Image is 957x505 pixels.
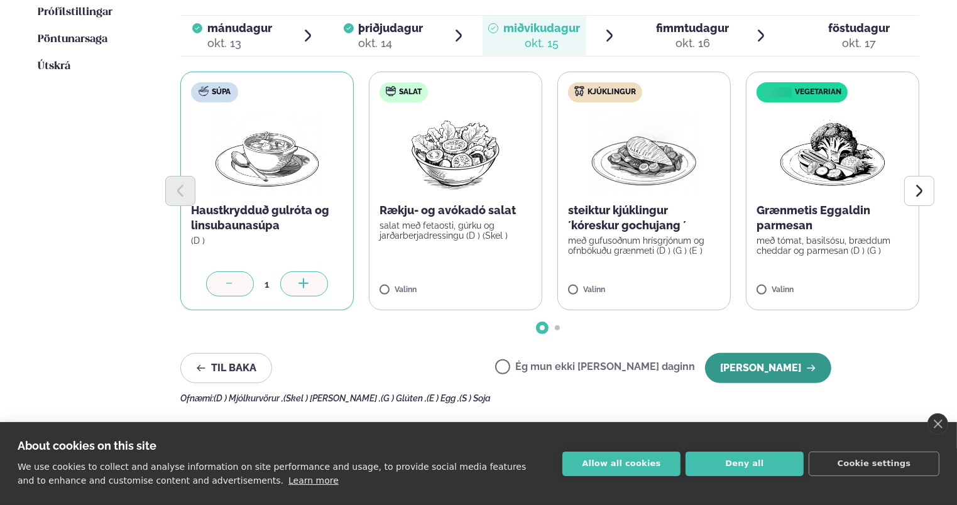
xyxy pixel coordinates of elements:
img: Vegan.png [777,112,888,193]
button: Allow all cookies [562,452,681,476]
div: 1 [254,277,280,291]
p: Grænmetis Eggaldin parmesan [757,203,909,233]
p: með tómat, basilsósu, bræddum cheddar og parmesan (D ) (G ) [757,236,909,256]
div: okt. 13 [207,36,272,51]
div: okt. 15 [503,36,580,51]
span: (E ) Egg , [427,393,459,403]
button: Cookie settings [809,452,939,476]
img: Soup.png [212,112,322,193]
div: Ofnæmi: [180,393,919,403]
span: Útskrá [38,61,70,72]
span: (S ) Soja [459,393,491,403]
button: Previous slide [165,176,195,206]
img: Salad.png [400,112,511,193]
a: Útskrá [38,59,70,74]
div: okt. 17 [829,36,890,51]
img: icon [760,87,794,99]
button: Next slide [904,176,934,206]
strong: About cookies on this site [18,439,156,452]
button: Til baka [180,353,272,383]
p: salat með fetaosti, gúrku og jarðarberjadressingu (D ) (Skel ) [380,220,532,241]
p: steiktur kjúklingur ´kóreskur gochujang ´ [568,203,720,233]
span: föstudagur [829,21,890,35]
button: Deny all [686,452,804,476]
p: (D ) [191,236,343,246]
span: miðvikudagur [503,21,580,35]
p: We use cookies to collect and analyse information on site performance and usage, to provide socia... [18,462,526,486]
span: mánudagur [207,21,272,35]
a: Pöntunarsaga [38,32,107,47]
a: close [927,413,948,435]
img: soup.svg [199,86,209,96]
a: Learn more [288,475,339,486]
span: Go to slide 1 [540,325,545,330]
span: Pöntunarsaga [38,34,107,45]
img: chicken.svg [574,86,584,96]
span: fimmtudagur [657,21,730,35]
span: (Skel ) [PERSON_NAME] , [283,393,381,403]
span: Súpa [212,87,231,97]
span: Kjúklingur [588,87,636,97]
span: Go to slide 2 [555,325,560,330]
a: Prófílstillingar [38,5,112,20]
img: Chicken-breast.png [589,112,699,193]
div: okt. 14 [359,36,424,51]
p: Rækju- og avókadó salat [380,203,532,218]
p: Haustkrydduð gulróta og linsubaunasúpa [191,203,343,233]
span: Vegetarian [795,87,841,97]
span: (G ) Glúten , [381,393,427,403]
span: Salat [399,87,422,97]
span: þriðjudagur [359,21,424,35]
span: (D ) Mjólkurvörur , [214,393,283,403]
button: [PERSON_NAME] [705,353,831,383]
span: Prófílstillingar [38,7,112,18]
img: salad.svg [386,86,396,96]
div: okt. 16 [657,36,730,51]
p: með gufusoðnum hrísgrjónum og ofnbökuðu grænmeti (D ) (G ) (E ) [568,236,720,256]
